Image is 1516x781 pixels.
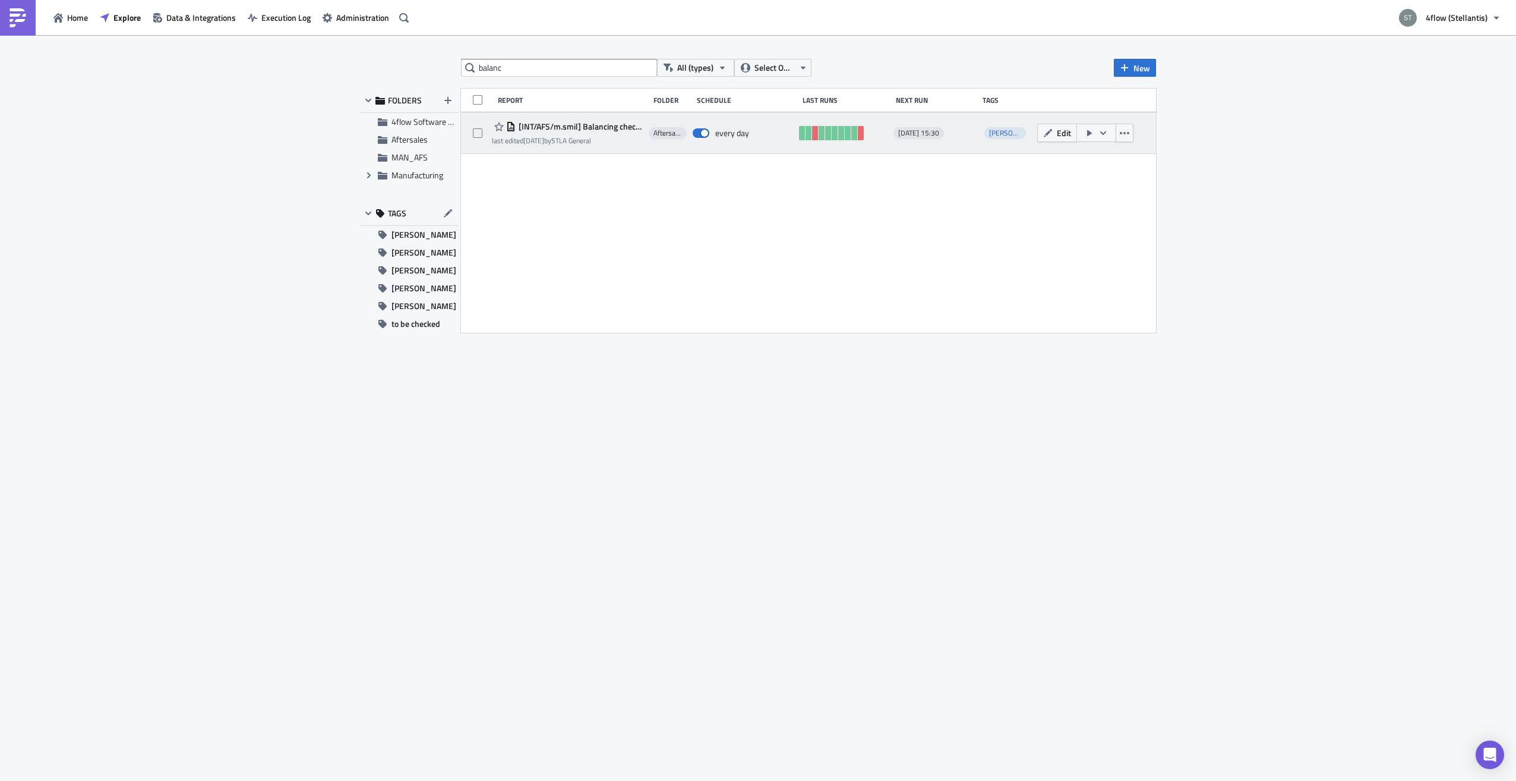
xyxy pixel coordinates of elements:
span: [PERSON_NAME] [391,226,456,244]
span: to be checked [391,315,440,333]
button: Explore [94,8,147,27]
button: [PERSON_NAME] [360,297,458,315]
span: Home [67,11,88,24]
span: 4flow (Stellantis) [1426,11,1487,24]
button: 4flow (Stellantis) [1392,5,1507,31]
span: TAGS [388,208,406,219]
span: Select Owner [754,61,794,74]
button: [PERSON_NAME] [360,279,458,297]
span: MAN_AFS [391,151,428,163]
input: Search Reports [461,59,657,77]
div: Schedule [697,96,797,105]
span: Execution Log [261,11,311,24]
span: [PERSON_NAME] [989,127,1044,138]
span: 4flow Software KAM [391,115,465,128]
span: All (types) [677,61,713,74]
span: Data & Integrations [166,11,236,24]
div: Open Intercom Messenger [1476,741,1504,769]
span: [PERSON_NAME] [391,244,456,262]
button: Home [48,8,94,27]
div: Report [498,96,648,105]
div: Folder [653,96,691,105]
span: [PERSON_NAME] [391,262,456,279]
span: [PERSON_NAME] [391,279,456,297]
span: Explore [113,11,141,24]
span: [PERSON_NAME] [391,297,456,315]
button: New [1114,59,1156,77]
img: Avatar [1398,8,1418,28]
button: [PERSON_NAME] [360,244,458,262]
div: last edited by STLA General [492,136,643,145]
button: Execution Log [242,8,317,27]
button: to be checked [360,315,458,333]
button: [PERSON_NAME] [360,226,458,244]
span: Edit [1057,127,1071,139]
span: t.bilek [984,127,1026,139]
span: [DATE] 15:30 [898,128,939,138]
div: Next Run [896,96,977,105]
time: 2025-05-26T11:49:39Z [523,135,544,146]
span: [INT/AFS/m.smil] Balancing check report [516,121,643,132]
span: New [1133,62,1150,74]
button: [PERSON_NAME] [360,262,458,279]
span: Aftersales [653,128,682,138]
span: FOLDERS [388,95,422,106]
button: Administration [317,8,395,27]
span: Administration [336,11,389,24]
span: Aftersales [391,133,428,146]
button: Edit [1037,124,1077,142]
span: Manufacturing [391,169,443,181]
div: every day [715,128,749,138]
img: PushMetrics [8,8,27,27]
div: Last Runs [803,96,890,105]
button: Data & Integrations [147,8,242,27]
div: Tags [983,96,1032,105]
button: Select Owner [734,59,811,77]
button: All (types) [657,59,734,77]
